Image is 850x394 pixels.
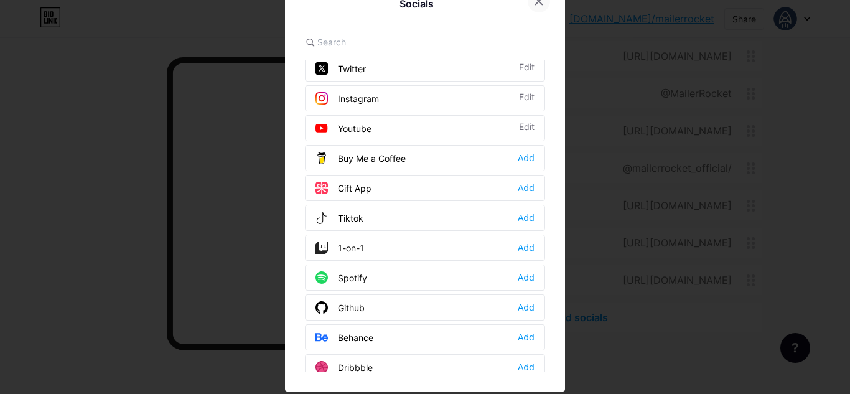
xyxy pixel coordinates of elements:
div: Dribbble [315,361,373,373]
div: Add [518,212,535,224]
div: Instagram [315,92,379,105]
div: 1-on-1 [315,242,364,254]
div: Behance [315,331,373,344]
div: Youtube [315,122,371,134]
div: Twitter [315,62,366,75]
div: Edit [519,92,535,105]
div: Add [518,361,535,373]
div: Add [518,271,535,284]
div: Spotify [315,271,367,284]
input: Search [317,35,455,49]
div: Add [518,152,535,164]
div: Edit [519,122,535,134]
div: Edit [519,62,535,75]
div: Add [518,301,535,314]
div: Gift App [315,182,371,194]
div: Add [518,182,535,194]
div: Add [518,242,535,254]
div: Add [518,331,535,344]
div: Buy Me a Coffee [315,152,406,164]
div: Github [315,301,365,314]
div: Tiktok [315,212,363,224]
